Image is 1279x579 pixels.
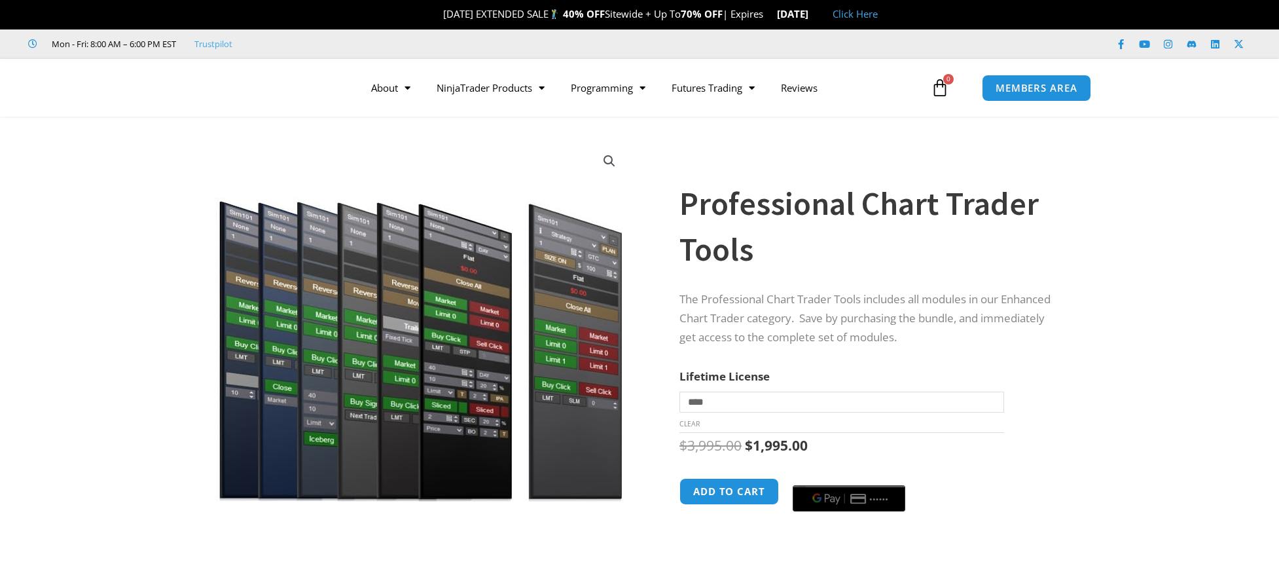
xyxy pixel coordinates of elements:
p: The Professional Chart Trader Tools includes all modules in our Enhanced Chart Trader category. S... [679,290,1062,347]
a: View full-screen image gallery [598,149,621,173]
a: 0 [911,69,969,107]
span: 0 [943,74,954,84]
bdi: 3,995.00 [679,436,742,455]
img: ⌛ [764,9,774,19]
span: $ [679,436,687,455]
a: MEMBERS AREA [982,75,1091,102]
button: Add to cart [679,478,779,505]
button: Buy with GPay [793,485,905,512]
text: •••••• [870,495,890,504]
bdi: 1,995.00 [745,436,808,455]
a: Click Here [833,7,878,20]
span: MEMBERS AREA [996,83,1077,93]
a: About [358,73,423,103]
a: Trustpilot [194,36,232,52]
a: NinjaTrader Products [423,73,558,103]
strong: 40% OFF [563,7,605,20]
h1: Professional Chart Trader Tools [679,181,1062,272]
label: Lifetime License [679,369,770,384]
a: Programming [558,73,658,103]
span: Mon - Fri: 8:00 AM – 6:00 PM EST [48,36,176,52]
strong: [DATE] [777,7,820,20]
img: 🏌️‍♂️ [549,9,559,19]
img: ProfessionalToolsBundlePage [210,140,631,502]
img: 🎉 [433,9,442,19]
a: Reviews [768,73,831,103]
nav: Menu [358,73,928,103]
span: [DATE] EXTENDED SALE Sitewide + Up To | Expires [429,7,776,20]
a: Futures Trading [658,73,768,103]
iframe: Secure payment input frame [790,476,908,477]
a: Clear options [679,419,700,428]
strong: 70% OFF [681,7,723,20]
img: 🏭 [809,9,819,19]
span: $ [745,436,753,455]
img: LogoAI | Affordable Indicators – NinjaTrader [171,64,312,111]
